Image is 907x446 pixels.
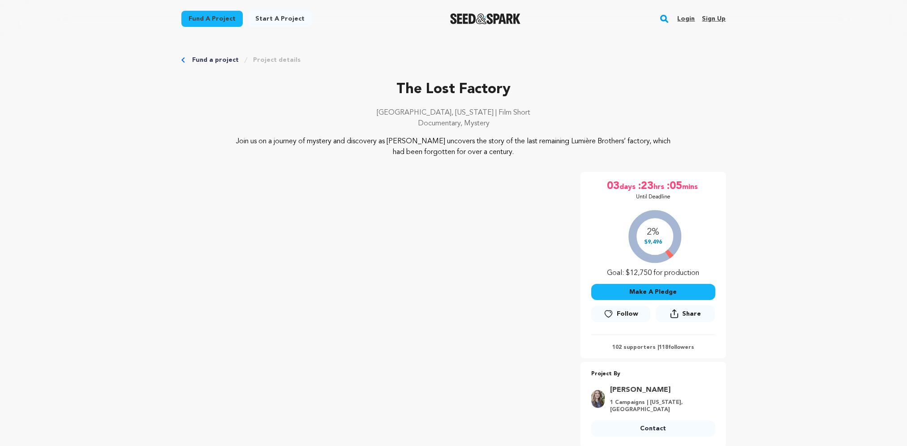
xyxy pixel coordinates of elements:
[666,179,682,193] span: :05
[682,179,700,193] span: mins
[181,56,726,64] div: Breadcrumb
[450,13,520,24] img: Seed&Spark Logo Dark Mode
[253,56,301,64] a: Project details
[653,179,666,193] span: hrs
[591,344,715,351] p: 102 supporters | followers
[450,13,520,24] a: Seed&Spark Homepage
[677,12,695,26] a: Login
[591,390,605,408] img: 8e7ef93ac0d8bd2b.jpg
[610,385,710,395] a: Goto Riley Allen profile
[656,305,715,326] span: Share
[607,179,619,193] span: 03
[181,79,726,100] p: The Lost Factory
[591,420,715,437] a: Contact
[591,369,715,379] p: Project By
[636,193,671,201] p: Until Deadline
[619,179,637,193] span: days
[617,309,638,318] span: Follow
[236,136,671,158] p: Join us on a journey of mystery and discovery as [PERSON_NAME] uncovers the story of the last rem...
[591,306,650,322] a: Follow
[682,309,701,318] span: Share
[702,12,726,26] a: Sign up
[181,107,726,118] p: [GEOGRAPHIC_DATA], [US_STATE] | Film Short
[248,11,312,27] a: Start a project
[656,305,715,322] button: Share
[659,345,668,350] span: 118
[181,11,243,27] a: Fund a project
[610,399,710,413] p: 1 Campaigns | [US_STATE], [GEOGRAPHIC_DATA]
[591,284,715,300] button: Make A Pledge
[192,56,239,64] a: Fund a project
[181,118,726,129] p: Documentary, Mystery
[637,179,653,193] span: :23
